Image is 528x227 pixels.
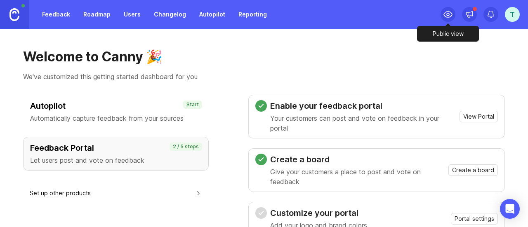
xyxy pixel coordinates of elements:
a: Users [119,7,146,22]
p: We've customized this getting started dashboard for you [23,72,505,82]
h3: Autopilot [30,100,202,112]
div: Public view [417,26,479,42]
span: Portal settings [455,215,494,223]
button: AutopilotAutomatically capture feedback from your sourcesStart [23,95,209,129]
a: Autopilot [194,7,230,22]
a: Changelog [149,7,191,22]
a: Reporting [233,7,272,22]
img: Canny Home [9,8,19,21]
p: Start [186,101,199,108]
button: Feedback PortalLet users post and vote on feedback2 / 5 steps [23,137,209,171]
button: Portal settings [451,213,498,225]
span: Create a board [452,166,494,174]
button: Create a board [448,164,498,176]
h1: Welcome to Canny 🎉 [23,49,505,65]
p: 2 / 5 steps [173,143,199,150]
button: View Portal [460,111,498,122]
button: Set up other products [30,184,202,202]
span: View Portal [463,112,494,121]
p: Give your customers a place to post and vote on feedback [270,167,445,187]
h3: Customize your portal [270,207,367,219]
p: Your customers can post and vote on feedback in your portal [270,113,456,133]
button: T [505,7,520,22]
a: Feedback [37,7,75,22]
p: Let users post and vote on feedback [30,155,202,165]
div: Open Intercom Messenger [500,199,520,219]
a: Roadmap [78,7,115,22]
h3: Enable your feedback portal [270,100,456,112]
h3: Create a board [270,154,445,165]
p: Automatically capture feedback from your sources [30,113,202,123]
h3: Feedback Portal [30,142,202,154]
